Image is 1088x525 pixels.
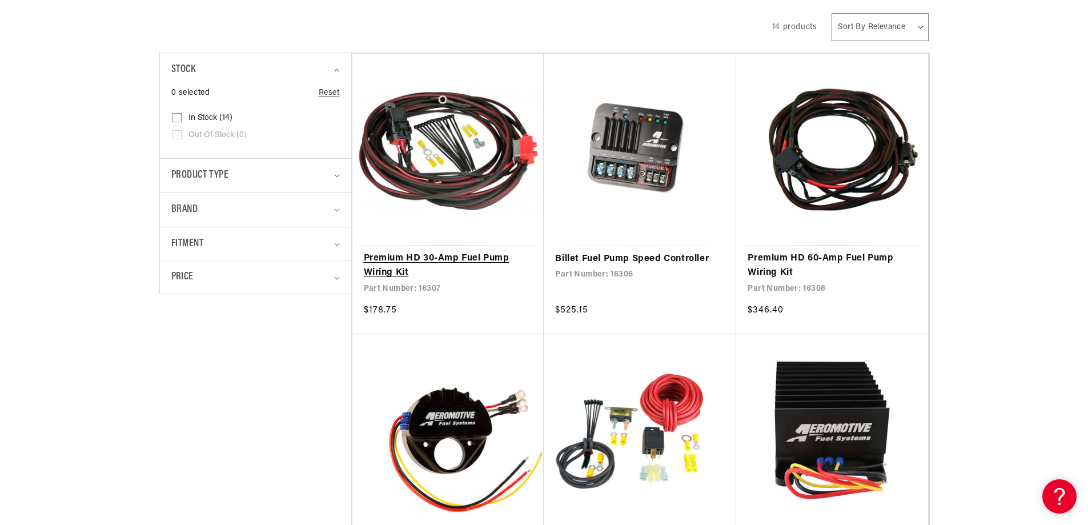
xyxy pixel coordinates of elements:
[188,113,232,123] span: In stock (14)
[748,251,917,280] a: Premium HD 60-Amp Fuel Pump Wiring Kit
[171,53,340,87] summary: Stock (0 selected)
[171,87,210,99] span: 0 selected
[364,251,533,280] a: Premium HD 30-Amp Fuel Pump Wiring Kit
[171,261,340,294] summary: Price
[171,62,196,78] span: Stock
[171,167,229,184] span: Product type
[171,159,340,193] summary: Product type (0 selected)
[171,227,340,261] summary: Fitment (0 selected)
[171,202,198,218] span: Brand
[188,130,247,141] span: Out of stock (0)
[171,236,204,253] span: Fitment
[555,252,725,267] a: Billet Fuel Pump Speed Controller
[171,270,194,285] span: Price
[171,193,340,227] summary: Brand (0 selected)
[772,23,817,31] span: 14 products
[319,87,340,99] a: Reset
